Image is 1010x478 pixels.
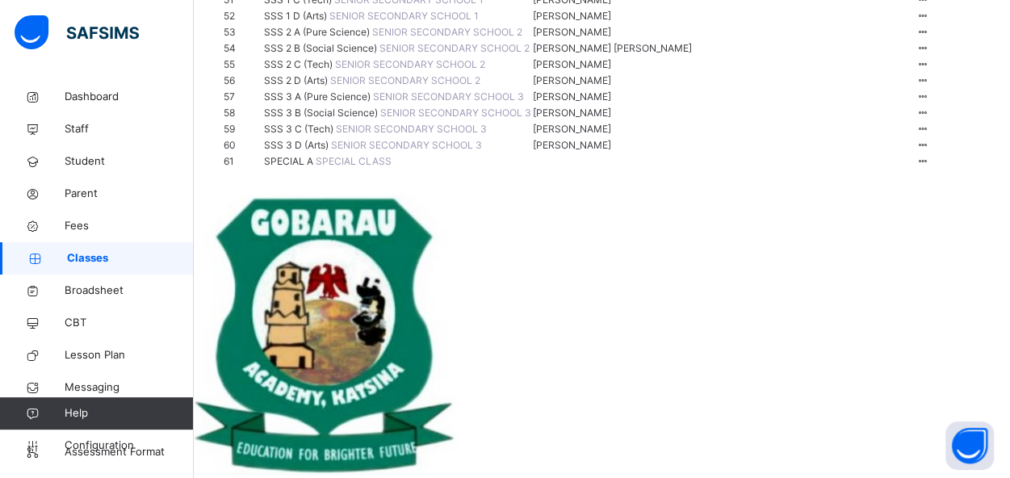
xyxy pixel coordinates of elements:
span: SENIOR SECONDARY SCHOOL 2 [330,74,480,86]
span: SSS 3 C (Tech) [264,123,336,135]
span: [PERSON_NAME] [533,122,611,136]
span: SPECIAL CLASS [316,155,392,167]
td: 56 [223,73,263,89]
span: Help [65,405,193,421]
td: 54 [223,40,263,57]
img: gobarau.png [194,194,459,476]
span: SENIOR SECONDARY SCHOOL 3 [336,123,487,135]
span: [PERSON_NAME] [PERSON_NAME] [533,41,692,56]
span: SPECIAL A [264,155,316,167]
span: Staff [65,121,194,137]
span: SSS 3 A (Pure Science) [264,90,373,103]
td: 52 [223,8,263,24]
span: SENIOR SECONDARY SCHOOL 3 [373,90,524,103]
td: 58 [223,105,263,121]
span: [PERSON_NAME] [533,9,611,23]
span: SSS 2 C (Tech) [264,58,335,70]
span: [PERSON_NAME] [533,90,611,104]
span: [PERSON_NAME] [533,106,611,120]
button: Open asap [945,421,994,470]
td: 61 [223,153,263,170]
span: Messaging [65,379,194,396]
span: SSS 3 D (Arts) [264,139,331,151]
span: Broadsheet [65,283,194,299]
span: SSS 2 D (Arts) [264,74,330,86]
span: CBT [65,315,194,331]
span: [PERSON_NAME] [533,73,611,88]
td: 53 [223,24,263,40]
span: SENIOR SECONDARY SCHOOL 2 [335,58,485,70]
span: SENIOR SECONDARY SCHOOL 3 [331,139,482,151]
span: SSS 3 B (Social Science) [264,107,380,119]
td: 57 [223,89,263,105]
span: Dashboard [65,89,194,105]
img: safsims [15,15,139,49]
span: SSS 2 B (Social Science) [264,42,379,54]
span: SENIOR SECONDARY SCHOOL 1 [329,10,479,22]
span: Configuration [65,438,193,454]
span: [PERSON_NAME] [533,57,611,72]
span: SENIOR SECONDARY SCHOOL 3 [380,107,531,119]
span: SENIOR SECONDARY SCHOOL 2 [372,26,522,38]
span: Lesson Plan [65,347,194,363]
span: Fees [65,218,194,234]
td: 60 [223,137,263,153]
span: SSS 2 A (Pure Science) [264,26,372,38]
td: 55 [223,57,263,73]
span: [PERSON_NAME] [533,138,611,153]
span: Classes [67,250,194,266]
span: SSS 1 D (Arts) [264,10,329,22]
span: Student [65,153,194,170]
span: Parent [65,186,194,202]
td: 59 [223,121,263,137]
span: [PERSON_NAME] [533,25,611,40]
span: SENIOR SECONDARY SCHOOL 2 [379,42,530,54]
